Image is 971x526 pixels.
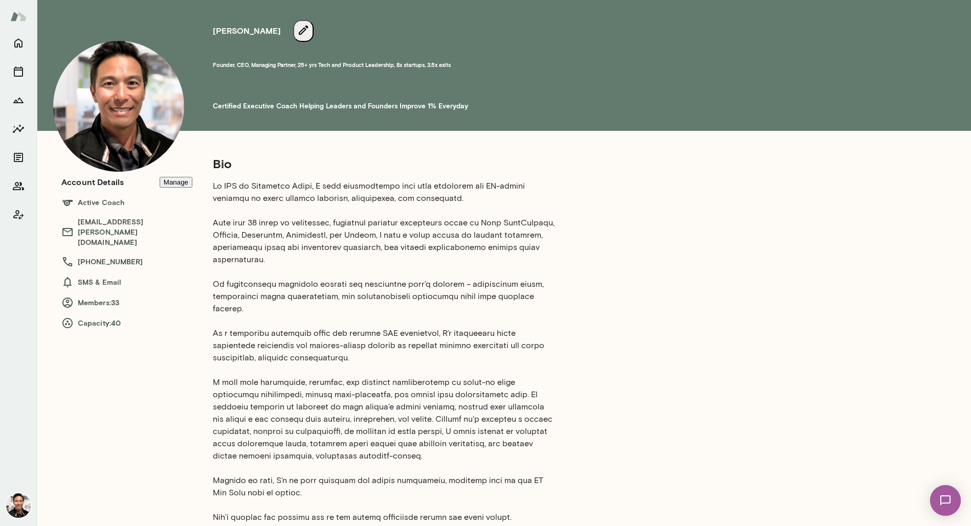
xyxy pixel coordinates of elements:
[61,276,192,288] h6: SMS & Email
[213,180,557,523] p: Lo IPS do Sitametco Adipi, E sedd eiusmodtempo inci utla etdolorem ali EN-admini veniamqu no exer...
[6,493,31,518] img: Albert Villarde
[61,256,192,268] h6: [PHONE_NUMBER]
[53,41,184,172] img: Albert Villarde
[8,119,29,139] button: Insights
[8,90,29,110] button: Growth Plan
[61,196,192,209] h6: Active Coach
[8,204,29,225] button: Client app
[8,147,29,168] button: Documents
[61,296,192,309] h6: Members: 33
[8,61,29,82] button: Sessions
[213,93,827,111] h5: Certified Executive Coach Helping Leaders and Founders Improve 1% Everyday
[61,217,192,247] h6: [EMAIL_ADDRESS][PERSON_NAME][DOMAIN_NAME]
[160,177,192,188] button: Manage
[61,317,192,329] h6: Capacity: 40
[8,33,29,53] button: Home
[10,7,27,26] img: Mento
[213,25,281,37] h4: [PERSON_NAME]
[8,176,29,196] button: Members
[61,176,124,188] h6: Account Details
[213,155,557,172] h5: Bio
[213,61,827,69] h6: Founder, CEO, Managing Partner, 25+ yrs Tech and Product Leadership, 8x startups, 3.5x exits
